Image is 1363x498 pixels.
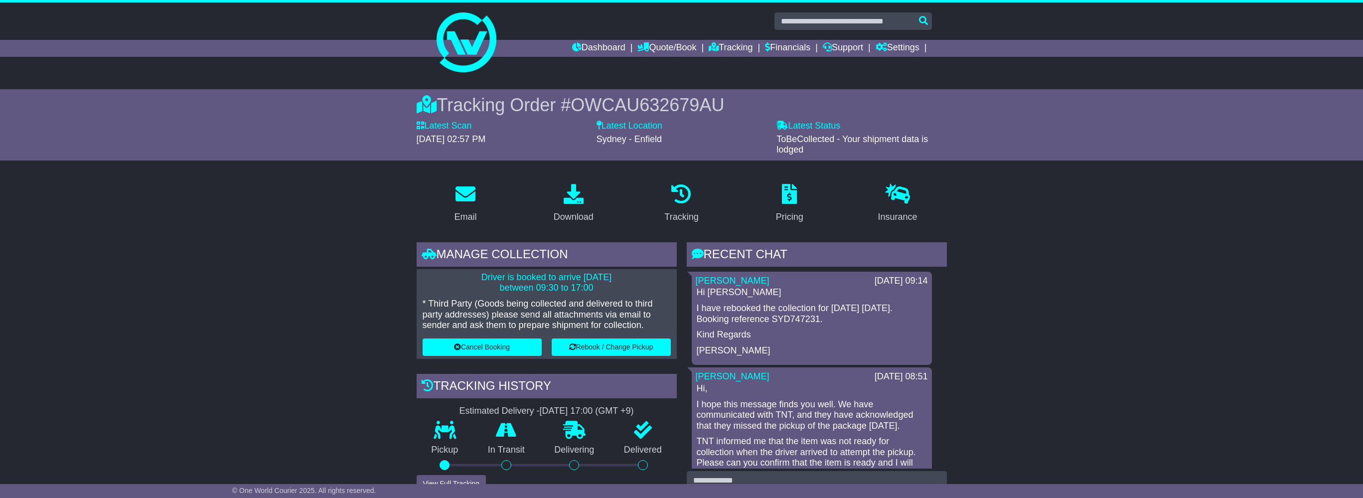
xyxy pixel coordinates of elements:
a: [PERSON_NAME] [696,371,769,381]
p: Delivering [540,445,609,456]
a: Pricing [769,180,810,227]
a: Download [547,180,600,227]
label: Latest Scan [417,121,472,132]
div: Download [554,210,594,224]
a: Insurance [872,180,924,227]
span: © One World Courier 2025. All rights reserved. [232,487,376,495]
div: RECENT CHAT [687,242,947,269]
a: Quote/Book [637,40,696,57]
p: Hi, [697,383,927,394]
span: [DATE] 02:57 PM [417,134,486,144]
p: * Third Party (Goods being collected and delivered to third party addresses) please send all atta... [423,299,671,331]
p: Pickup [417,445,473,456]
div: Manage collection [417,242,677,269]
a: Financials [765,40,810,57]
label: Latest Status [776,121,840,132]
p: Kind Regards [697,330,927,340]
label: Latest Location [597,121,662,132]
div: Pricing [776,210,803,224]
a: Support [823,40,863,57]
div: Insurance [878,210,917,224]
p: Delivered [609,445,677,456]
a: Settings [876,40,919,57]
button: View Full Tracking [417,475,486,493]
a: Dashboard [572,40,625,57]
p: I have rebooked the collection for [DATE] [DATE]. Booking reference SYD747231. [697,303,927,325]
div: Estimated Delivery - [417,406,677,417]
a: [PERSON_NAME] [696,276,769,286]
span: ToBeCollected - Your shipment data is lodged [776,134,928,155]
p: I hope this message finds you well. We have communicated with TNT, and they have acknowledged tha... [697,399,927,432]
p: [PERSON_NAME] [697,345,927,356]
div: [DATE] 09:14 [875,276,928,287]
a: Email [448,180,483,227]
div: Tracking Order # [417,94,947,116]
div: Tracking [664,210,698,224]
div: [DATE] 17:00 (GMT +9) [540,406,634,417]
span: Sydney - Enfield [597,134,662,144]
a: Tracking [709,40,753,57]
p: Hi [PERSON_NAME] [697,287,927,298]
button: Cancel Booking [423,338,542,356]
p: In Transit [473,445,540,456]
span: OWCAU632679AU [571,95,724,115]
div: Tracking history [417,374,677,401]
div: Email [454,210,476,224]
button: Rebook / Change Pickup [552,338,671,356]
div: [DATE] 08:51 [875,371,928,382]
a: Tracking [658,180,705,227]
p: TNT informed me that the item was not ready for collection when the driver arrived to attempt the... [697,436,927,479]
p: Driver is booked to arrive [DATE] between 09:30 to 17:00 [423,272,671,294]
